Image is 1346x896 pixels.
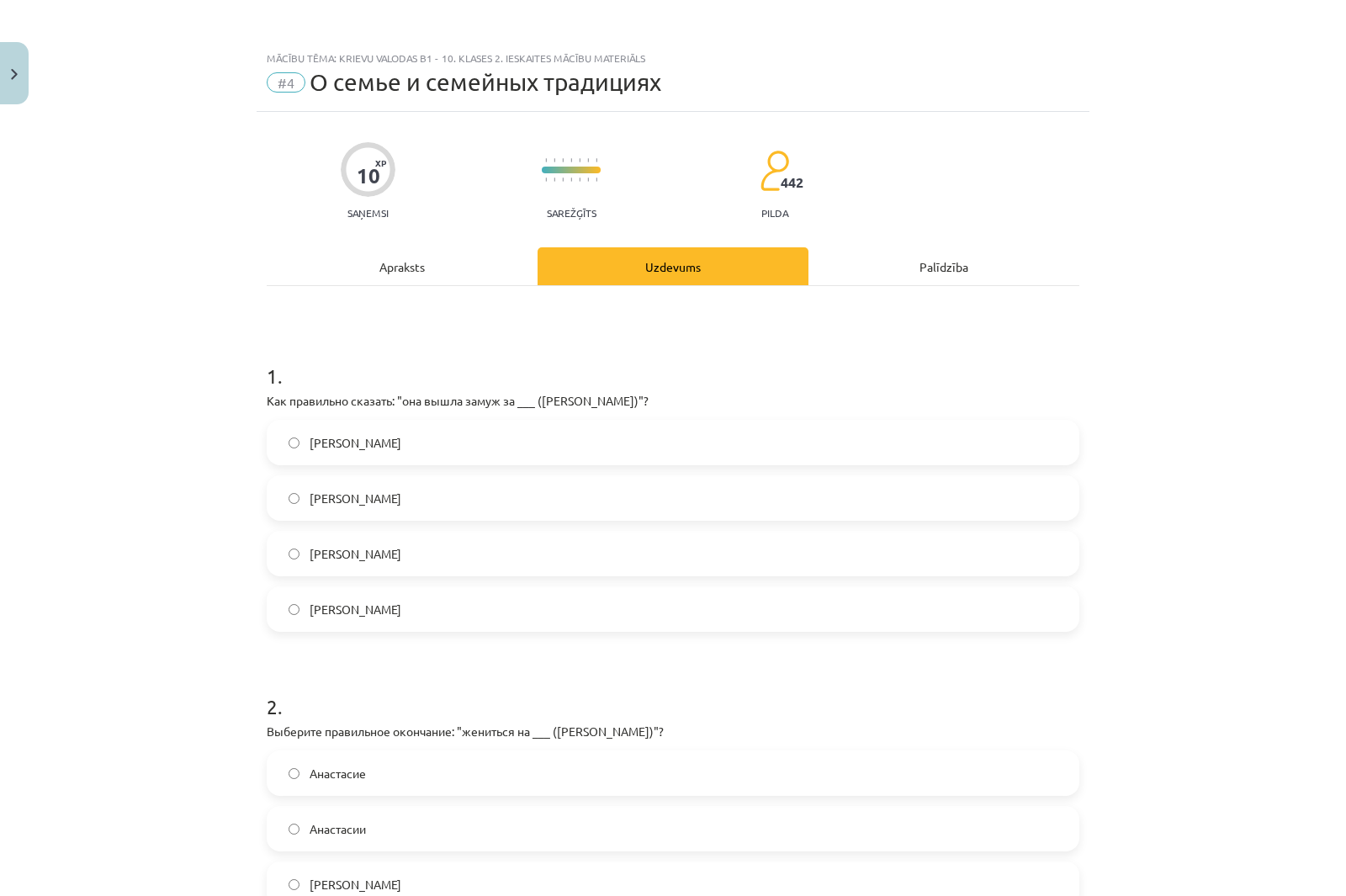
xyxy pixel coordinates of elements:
[267,723,1079,740] p: Выберите правильное окончание: "жениться на ___ ([PERSON_NAME])"?
[579,158,580,162] img: icon-short-line-57e1e144782c952c97e751825c79c345078a6d821885a25fce030b3d8c18986b.svg
[579,178,580,182] img: icon-short-line-57e1e144782c952c97e751825c79c345078a6d821885a25fce030b3d8c18986b.svg
[267,335,1079,387] h1: 1 .
[310,601,401,618] span: [PERSON_NAME]
[289,437,299,448] input: [PERSON_NAME]
[310,876,401,893] span: [PERSON_NAME]
[310,68,661,96] span: О семье и семейных традициях
[310,490,401,507] span: [PERSON_NAME]
[310,545,401,563] span: [PERSON_NAME]
[267,665,1079,718] h1: 2 .
[289,768,299,779] input: Анастасие
[267,392,1079,410] p: Как правильно сказать: "она вышла замуж за ___ ([PERSON_NAME])"?
[289,493,299,504] input: [PERSON_NAME]
[310,765,366,782] span: Анастасие
[570,178,572,182] img: icon-short-line-57e1e144782c952c97e751825c79c345078a6d821885a25fce030b3d8c18986b.svg
[761,207,788,219] p: pilda
[289,604,299,615] input: [PERSON_NAME]
[289,824,299,835] input: Анастасии
[596,158,597,162] img: icon-short-line-57e1e144782c952c97e751825c79c345078a6d821885a25fce030b3d8c18986b.svg
[289,879,299,890] input: [PERSON_NAME]
[310,434,401,452] span: [PERSON_NAME]
[587,158,589,162] img: icon-short-line-57e1e144782c952c97e751825c79c345078a6d821885a25fce030b3d8c18986b.svg
[587,178,589,182] img: icon-short-line-57e1e144782c952c97e751825c79c345078a6d821885a25fce030b3d8c18986b.svg
[341,207,395,219] p: Saņemsi
[289,549,299,559] input: [PERSON_NAME]
[267,52,1079,64] div: Mācību tēma: Krievu valodas b1 - 10. klases 2. ieskaites mācību materiāls
[808,247,1079,285] div: Palīdzība
[562,178,564,182] img: icon-short-line-57e1e144782c952c97e751825c79c345078a6d821885a25fce030b3d8c18986b.svg
[562,158,564,162] img: icon-short-line-57e1e144782c952c97e751825c79c345078a6d821885a25fce030b3d8c18986b.svg
[11,69,18,80] img: icon-close-lesson-0947bae3869378f0d4975bcd49f059093ad1ed9edebbc8119c70593378902aed.svg
[267,247,538,285] div: Apraksts
[781,175,803,190] span: 442
[554,158,555,162] img: icon-short-line-57e1e144782c952c97e751825c79c345078a6d821885a25fce030b3d8c18986b.svg
[538,247,808,285] div: Uzdevums
[310,820,366,838] span: Анастасии
[267,72,305,93] span: #4
[545,178,547,182] img: icon-short-line-57e1e144782c952c97e751825c79c345078a6d821885a25fce030b3d8c18986b.svg
[570,158,572,162] img: icon-short-line-57e1e144782c952c97e751825c79c345078a6d821885a25fce030b3d8c18986b.svg
[760,150,789,192] img: students-c634bb4e5e11cddfef0936a35e636f08e4e9abd3cc4e673bd6f9a4125e45ecb1.svg
[554,178,555,182] img: icon-short-line-57e1e144782c952c97e751825c79c345078a6d821885a25fce030b3d8c18986b.svg
[375,158,386,167] span: XP
[545,158,547,162] img: icon-short-line-57e1e144782c952c97e751825c79c345078a6d821885a25fce030b3d8c18986b.svg
[596,178,597,182] img: icon-short-line-57e1e144782c952c97e751825c79c345078a6d821885a25fce030b3d8c18986b.svg
[357,164,380,188] div: 10
[547,207,596,219] p: Sarežģīts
